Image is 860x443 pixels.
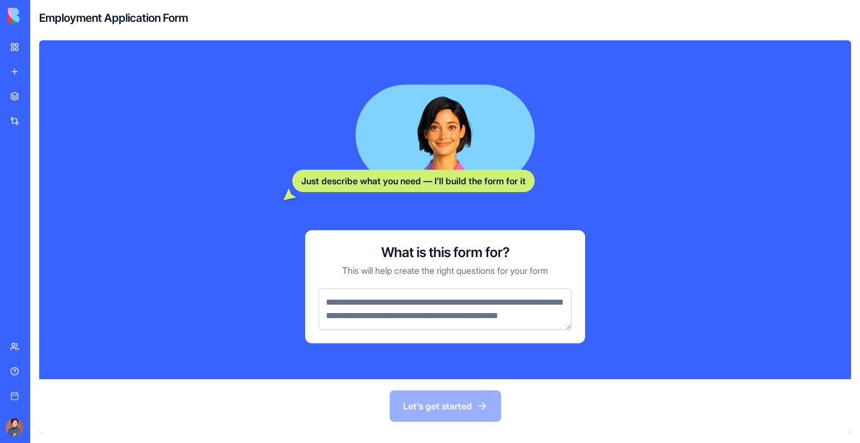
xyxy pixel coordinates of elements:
p: This will help create the right questions for your form [342,264,548,277]
div: Just describe what you need — I’ll build the form for it [292,170,535,192]
img: ACg8ocKTylsqrn6ynr50IPz6NDSgLrkDamR36B1MzsgU3tXTZ5qJ_yHc=s96-c [6,418,24,436]
h3: What is this form for? [381,244,510,262]
img: logo [8,8,77,24]
h4: Employment Application Form [39,10,188,26]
